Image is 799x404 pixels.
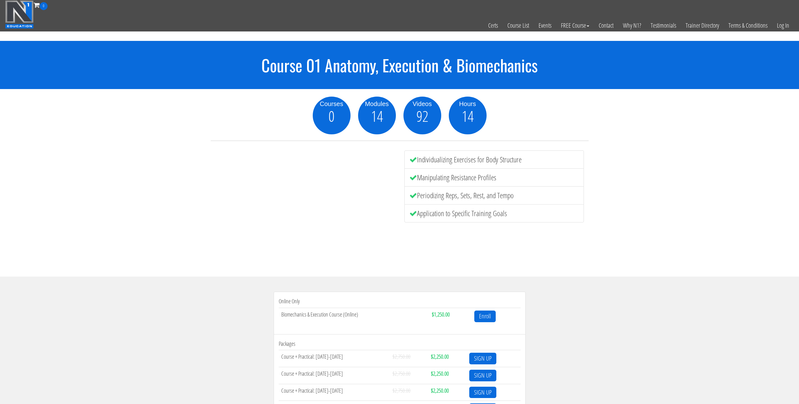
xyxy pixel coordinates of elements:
a: SIGN UP [469,353,496,364]
strong: $2,250.00 [431,387,449,394]
span: 14 [462,109,474,124]
li: Manipulating Resistance Profiles [404,168,584,187]
div: Videos [403,99,441,109]
a: Log In [772,10,794,41]
li: Application to Specific Training Goals [404,204,584,222]
td: $2,750.00 [390,367,428,384]
strong: $1,250.00 [432,311,450,318]
a: Terms & Conditions [724,10,772,41]
td: Course + Practical: [DATE]-[DATE] [279,384,390,401]
td: $2,750.00 [390,384,428,401]
a: Course List [503,10,534,41]
a: Testimonials [646,10,681,41]
li: Periodizing Reps, Sets, Rest, and Tempo [404,186,584,205]
a: Contact [594,10,618,41]
a: Certs [483,10,503,41]
a: Enroll [474,311,496,322]
a: Events [534,10,556,41]
div: Courses [313,99,351,109]
img: n1-education [5,0,34,29]
h4: Online Only [279,298,521,305]
td: $2,750.00 [390,350,428,367]
a: FREE Course [556,10,594,41]
a: SIGN UP [469,387,496,398]
div: Hours [449,99,487,109]
a: SIGN UP [469,370,496,381]
h4: Packages [279,341,521,347]
a: 0 [34,1,48,9]
span: 92 [416,109,428,124]
td: Course + Practical: [DATE]-[DATE] [279,367,390,384]
div: Modules [358,99,396,109]
td: Biomechanics & Execution Course (Online) [279,308,430,324]
li: Individualizing Exercises for Body Structure [404,150,584,169]
span: 0 [328,109,334,124]
a: Trainer Directory [681,10,724,41]
span: 14 [371,109,383,124]
a: Why N1? [618,10,646,41]
strong: $2,250.00 [431,370,449,377]
span: 0 [40,2,48,10]
td: Course + Practical: [DATE]-[DATE] [279,350,390,367]
strong: $2,250.00 [431,353,449,360]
